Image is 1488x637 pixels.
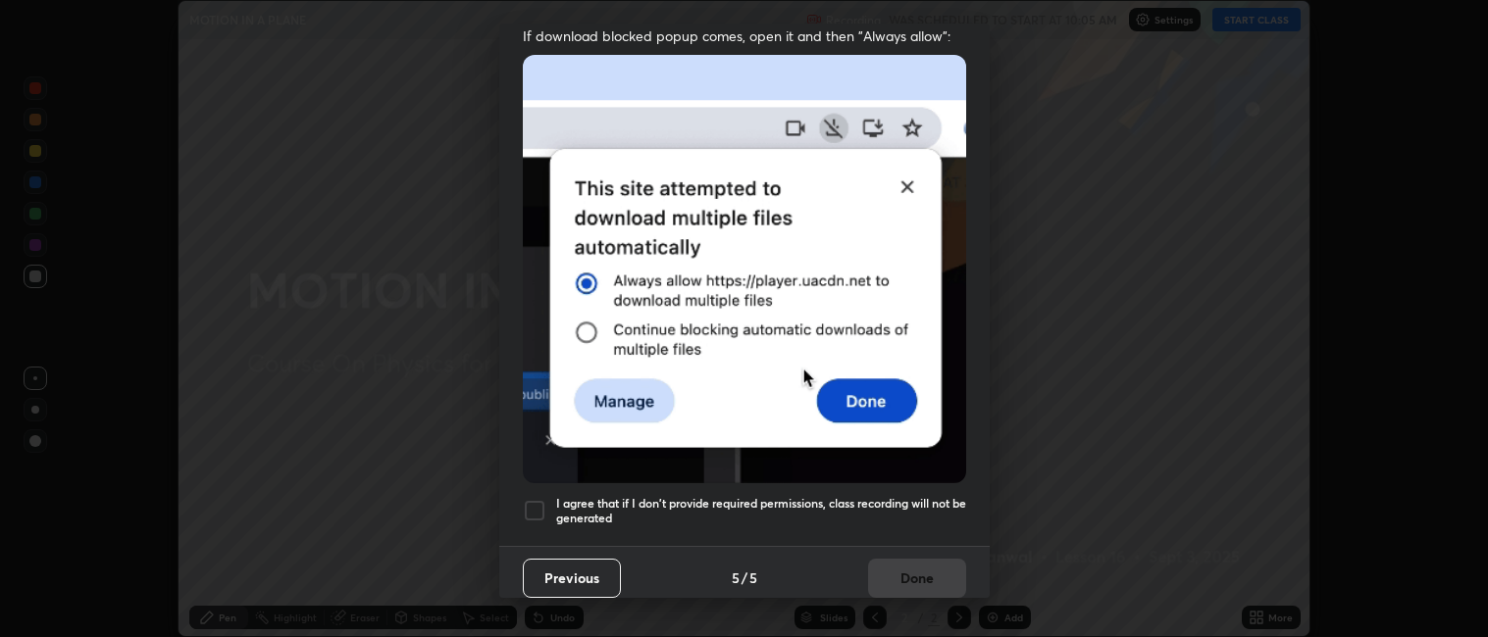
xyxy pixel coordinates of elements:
h4: / [742,567,747,588]
h5: I agree that if I don't provide required permissions, class recording will not be generated [556,496,966,526]
img: downloads-permission-blocked.gif [523,55,966,483]
h4: 5 [732,567,740,588]
h4: 5 [749,567,757,588]
button: Previous [523,559,621,598]
span: If download blocked popup comes, open it and then "Always allow": [523,26,966,45]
